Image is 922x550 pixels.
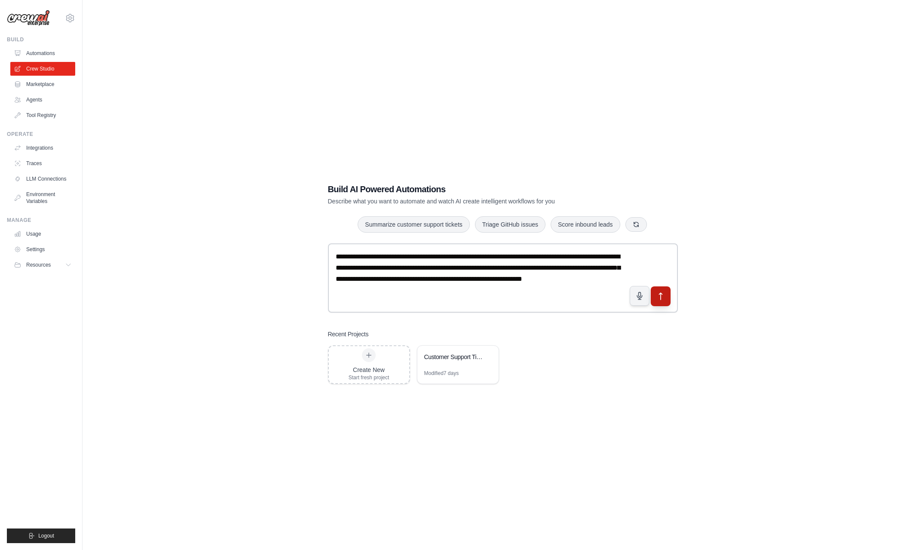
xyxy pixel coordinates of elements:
button: Resources [10,258,75,272]
img: Logo [7,10,50,26]
div: Customer Support Ticket Automation [424,353,483,361]
a: Usage [10,227,75,241]
span: Resources [26,261,51,268]
h3: Recent Projects [328,330,369,338]
button: Score inbound leads [551,216,620,233]
div: Manage [7,217,75,224]
button: Triage GitHub issues [475,216,545,233]
a: Tool Registry [10,108,75,122]
a: Crew Studio [10,62,75,76]
div: Create New [349,366,389,374]
a: Environment Variables [10,187,75,208]
button: Summarize customer support tickets [358,216,469,233]
div: Start fresh project [349,374,389,381]
a: LLM Connections [10,172,75,186]
a: Automations [10,46,75,60]
button: Logout [7,528,75,543]
div: Operate [7,131,75,138]
a: Integrations [10,141,75,155]
a: Marketplace [10,77,75,91]
button: Get new suggestions [625,217,647,232]
a: Agents [10,93,75,107]
button: Click to speak your automation idea [630,286,649,306]
a: Settings [10,243,75,256]
div: Modified 7 days [424,370,459,377]
div: Build [7,36,75,43]
a: Traces [10,157,75,170]
p: Describe what you want to automate and watch AI create intelligent workflows for you [328,197,617,206]
h1: Build AI Powered Automations [328,183,617,195]
iframe: Chat Widget [879,509,922,550]
span: Logout [38,532,54,539]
